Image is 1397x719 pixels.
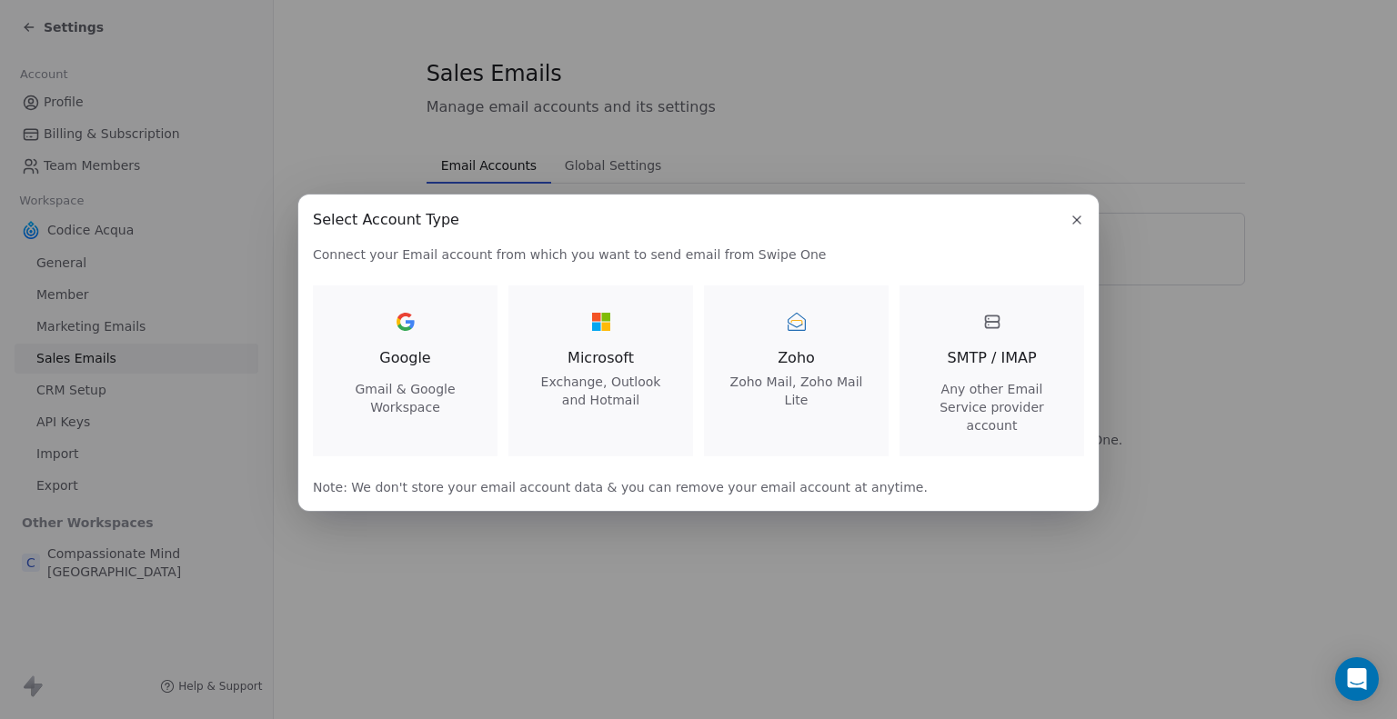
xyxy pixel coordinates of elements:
[726,373,867,409] span: Zoho Mail, Zoho Mail Lite
[530,347,671,369] span: Microsoft
[313,209,459,231] span: Select Account Type
[726,347,867,369] span: Zoho
[947,347,1036,369] span: SMTP / IMAP
[379,347,430,369] span: Google
[313,245,1084,264] span: Connect your Email account from which you want to send email from Swipe One
[530,373,671,409] span: Exchange, Outlook and Hotmail
[921,380,1062,434] span: Any other Email Service provider account
[313,478,1084,496] span: Note: We don't store your email account data & you can remove your email account at anytime.
[335,380,476,416] span: Gmail & Google Workspace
